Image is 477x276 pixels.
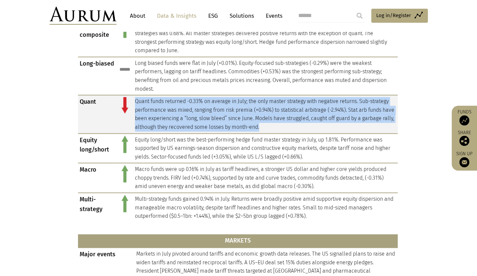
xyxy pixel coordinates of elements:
[376,11,411,19] span: Log in/Register
[133,133,398,163] td: Equity long/short was the best-performing hedge fund master strategy in July, up 1.81%. Performan...
[133,57,398,95] td: Long biased funds were flat in July (+0.01%). Equity-focused sub-strategies (-0.29%) were the wea...
[127,10,149,22] a: About
[353,9,366,22] input: Submit
[133,193,398,222] td: Multi-strategy funds gained 0.94% in July. Returns were broadly positive amid supportive equity d...
[133,95,398,133] td: Quant funds returned -0.33% on average in July; the only master strategy with negative returns. S...
[50,7,116,25] img: Aurum
[133,163,398,193] td: Macro funds were up 0.16% in July as tariff headlines, a stronger US dollar and higher core yield...
[455,151,474,167] a: Sign up
[78,234,398,248] th: MARKETS
[78,18,116,57] td: Hedge fund composite
[78,193,116,222] td: Multi-strategy
[133,18,398,57] td: Hedge fund performance was positive in July. The average asset-weighted hedge fund net return acr...
[459,136,469,146] img: Share this post
[455,130,474,146] div: Share
[459,115,469,125] img: Access Funds
[205,10,221,22] a: ESG
[78,57,116,95] td: Long-biased
[371,9,428,23] a: Log in/Register
[78,133,116,163] td: Equity long/short
[154,10,200,22] a: Data & Insights
[226,10,257,22] a: Solutions
[262,10,283,22] a: Events
[78,163,116,193] td: Macro
[459,157,469,167] img: Sign up to our newsletter
[455,109,474,125] a: Funds
[78,95,116,133] td: Quant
